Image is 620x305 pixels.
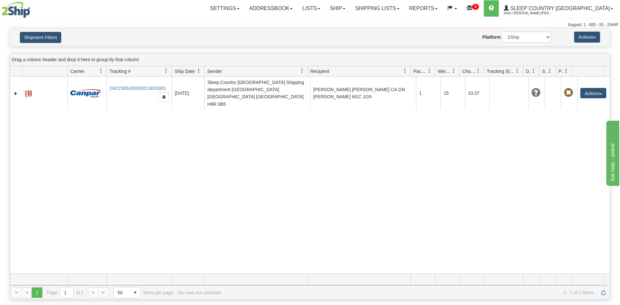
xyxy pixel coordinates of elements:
[205,0,244,17] a: Settings
[109,68,131,75] span: Tracking #
[244,0,298,17] a: Addressbook
[350,0,404,17] a: Shipping lists
[130,287,140,298] span: select
[509,6,610,11] span: Sleep Country [GEOGRAPHIC_DATA]
[487,68,515,75] span: Tracking Status
[310,68,329,75] span: Recipient
[574,32,600,43] button: Actions
[204,77,310,110] td: Sleep Country [GEOGRAPHIC_DATA] Shipping department [GEOGRAPHIC_DATA] [GEOGRAPHIC_DATA] [GEOGRAPH...
[310,77,416,110] td: [PERSON_NAME] [PERSON_NAME] CA ON [PERSON_NAME] M1C 1G9
[60,287,73,298] input: Page 1
[47,287,84,298] span: Page of 1
[5,4,60,12] div: live help - online
[526,68,531,75] span: Delivery Status
[207,68,222,75] span: Sender
[109,86,166,91] a: D421585430000013653001
[178,290,221,295] div: No rows are selected
[404,0,442,17] a: Reports
[161,65,172,76] a: Tracking # filter column settings
[465,77,489,110] td: 10.37
[113,287,141,298] span: Page sizes drop down
[598,287,609,298] a: Refresh
[297,0,325,17] a: Lists
[113,287,173,298] span: items per page
[531,88,541,97] span: Unknown
[564,88,573,97] span: Pickup Not Assigned
[542,68,548,75] span: Shipment Issues
[175,68,195,75] span: Ship Date
[504,10,553,17] span: 2044 / [PERSON_NAME] [PERSON_NAME]
[158,92,169,102] button: Copy to clipboard
[482,34,501,40] label: Platform
[225,290,594,295] span: 1 - 1 of 1 items
[528,65,539,76] a: Delivery Status filter column settings
[10,53,610,66] div: grid grouping header
[462,0,484,17] a: 3
[13,90,19,97] a: Expand
[193,65,204,76] a: Ship Date filter column settings
[440,77,465,110] td: 15
[424,65,435,76] a: Packages filter column settings
[580,88,606,98] button: Actions
[605,119,619,186] iframe: chat widget
[561,65,572,76] a: Pickup Status filter column settings
[95,65,107,76] a: Carrier filter column settings
[70,89,101,97] img: 14 - Canpar
[2,2,30,18] img: logo2044.jpg
[438,68,452,75] span: Weight
[118,289,126,296] span: 50
[399,65,411,76] a: Recipient filter column settings
[296,65,308,76] a: Sender filter column settings
[473,65,484,76] a: Charge filter column settings
[416,77,440,110] td: 1
[20,32,61,43] button: Shipment Filters
[70,68,84,75] span: Carrier
[32,287,42,298] span: Page 1
[472,4,479,10] sup: 3
[413,68,427,75] span: Packages
[462,68,476,75] span: Charge
[172,77,204,110] td: [DATE]
[544,65,555,76] a: Shipment Issues filter column settings
[512,65,523,76] a: Tracking Status filter column settings
[499,0,618,17] a: Sleep Country [GEOGRAPHIC_DATA] 2044 / [PERSON_NAME] [PERSON_NAME]
[25,88,32,98] a: Label
[2,22,618,28] div: Support: 1 - 855 - 55 - 2SHIP
[558,68,564,75] span: Pickup Status
[448,65,459,76] a: Weight filter column settings
[325,0,350,17] a: Ship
